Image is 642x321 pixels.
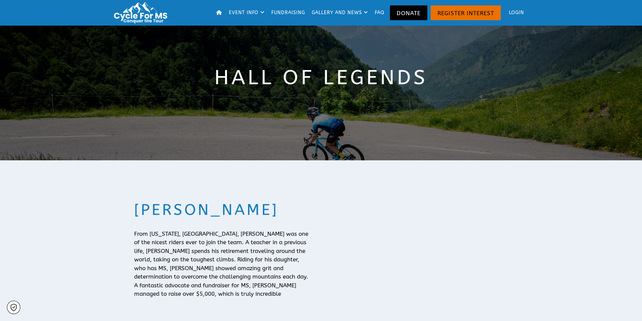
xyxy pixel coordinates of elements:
h1: [PERSON_NAME] [134,201,311,219]
p: From [US_STATE], [GEOGRAPHIC_DATA], [PERSON_NAME] was one of the nicest riders ever to join the t... [134,230,311,298]
a: Register Interest [431,5,501,20]
a: Login [502,2,527,24]
a: Donate [390,5,427,20]
a: Cookie settings [7,300,21,314]
img: Cycle for MS: Conquer the Tour [111,1,173,24]
span: Hall of Legends [214,66,428,90]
